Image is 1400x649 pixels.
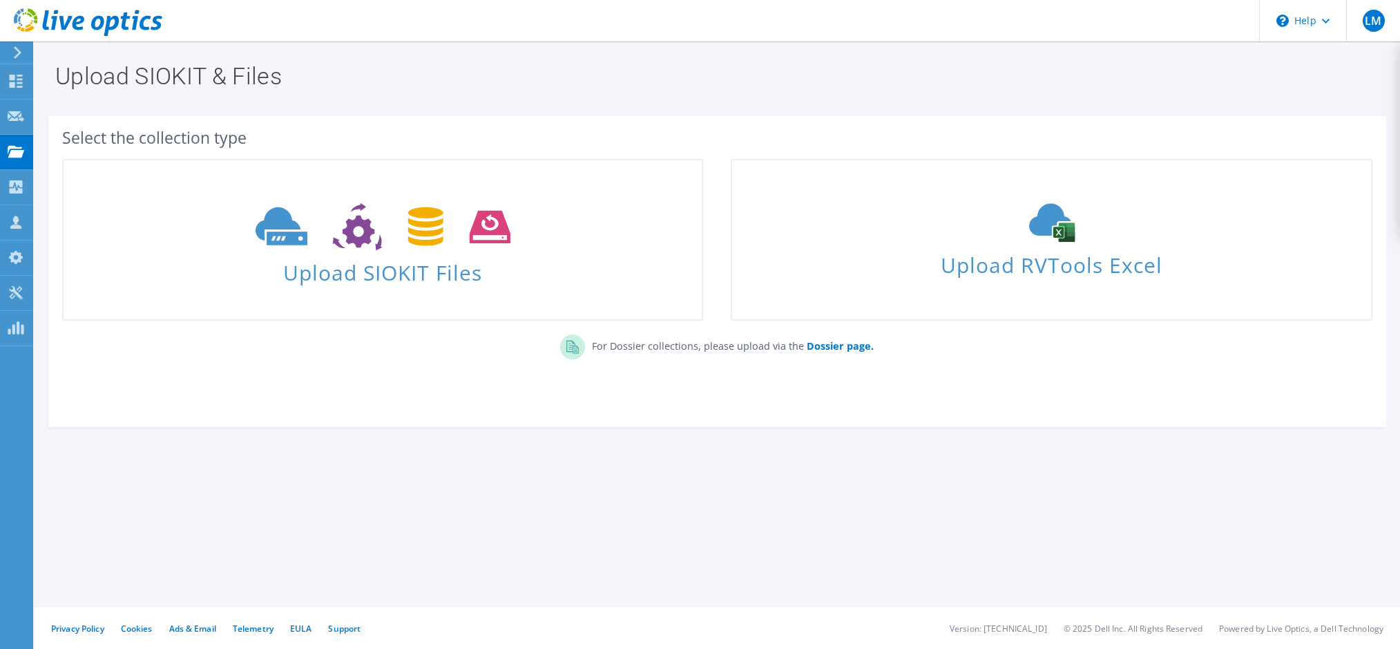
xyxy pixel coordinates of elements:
p: For Dossier collections, please upload via the [585,335,874,354]
span: Upload RVTools Excel [732,247,1370,276]
div: Select the collection type [62,130,1372,145]
li: © 2025 Dell Inc. All Rights Reserved [1064,623,1202,634]
a: Telemetry [233,623,274,634]
a: Upload SIOKIT Files [62,159,703,321]
a: Ads & Email [169,623,216,634]
a: Dossier page. [804,339,874,352]
li: Version: [TECHNICAL_ID] [950,623,1047,634]
h1: Upload SIOKIT & Files [55,64,1372,88]
a: Support [328,623,361,634]
a: Cookies [121,623,153,634]
svg: \n [1276,15,1289,27]
b: Dossier page. [807,339,874,352]
a: EULA [290,623,311,634]
span: Upload SIOKIT Files [64,254,702,283]
a: Privacy Policy [51,623,104,634]
a: Upload RVTools Excel [731,159,1372,321]
li: Powered by Live Optics, a Dell Technology [1219,623,1383,634]
span: LM [1363,10,1385,32]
